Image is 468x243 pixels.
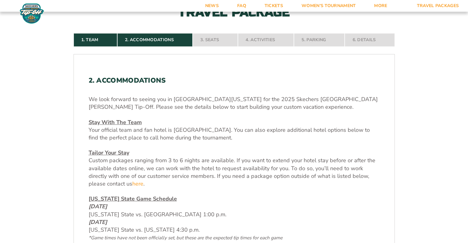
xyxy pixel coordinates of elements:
[89,149,129,156] u: Tailor Your Stay
[89,195,177,202] span: [US_STATE] State Game Schedule
[89,235,282,241] span: *Game times have not been officially set, but these are the expected tip times for each game
[89,218,107,226] em: [DATE]
[74,33,117,47] a: 1. Team
[89,119,142,126] u: Stay With The Team
[89,76,380,84] h2: 2. Accommodations
[89,96,380,111] p: We look forward to seeing you in [GEOGRAPHIC_DATA][US_STATE] for the 2025 Skechers [GEOGRAPHIC_DA...
[132,180,143,188] a: here
[143,180,145,187] span: .
[18,3,45,24] img: Fort Myers Tip-Off
[89,126,370,141] span: Your official team and fan hotel is [GEOGRAPHIC_DATA]. You can also explore additional hotel opti...
[89,203,282,241] span: [US_STATE] State vs. [GEOGRAPHIC_DATA] 1:00 p.m. [US_STATE] State vs. [US_STATE] 4:30 p.m.
[89,203,107,210] em: [DATE]
[89,157,375,187] span: Custom packages ranging from 3 to 6 nights are available. If you want to extend your hotel stay b...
